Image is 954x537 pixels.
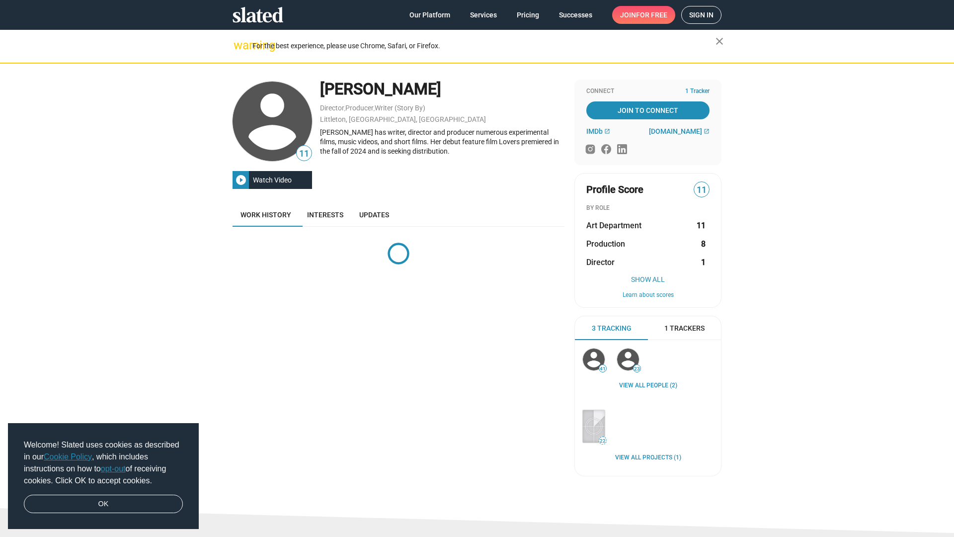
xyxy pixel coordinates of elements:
[586,220,641,231] span: Art Department
[551,6,600,24] a: Successes
[701,239,706,249] strong: 8
[517,6,539,24] span: Pricing
[345,104,374,112] a: Producer
[374,106,375,111] span: ,
[588,101,708,119] span: Join To Connect
[586,88,710,95] div: Connect
[235,174,247,186] mat-icon: play_circle_filled
[24,439,183,487] span: Welcome! Slated uses cookies as described in our , which includes instructions on how to of recei...
[320,128,564,156] div: [PERSON_NAME] has writer, director and producer numerous experimental films, music videos, and sh...
[689,6,714,23] span: Sign in
[586,204,710,212] div: BY ROLE
[636,6,667,24] span: for free
[697,220,706,231] strong: 11
[320,79,564,100] div: [PERSON_NAME]
[649,127,710,135] a: [DOMAIN_NAME]
[8,423,199,530] div: cookieconsent
[586,183,643,196] span: Profile Score
[586,127,610,135] a: IMDb
[559,6,592,24] span: Successes
[234,39,245,51] mat-icon: warning
[375,104,425,112] a: Writer (Story By)
[586,127,603,135] span: IMDb
[249,171,296,189] div: Watch Video
[509,6,547,24] a: Pricing
[586,291,710,299] button: Learn about scores
[462,6,505,24] a: Services
[101,464,126,473] a: opt-out
[297,147,312,161] span: 11
[401,6,458,24] a: Our Platform
[604,128,610,134] mat-icon: open_in_new
[470,6,497,24] span: Services
[704,128,710,134] mat-icon: open_in_new
[694,183,709,197] span: 11
[599,366,606,372] span: 41
[714,35,725,47] mat-icon: close
[44,452,92,461] a: Cookie Policy
[233,171,312,189] button: Watch Video
[685,88,710,95] span: 1 Tracker
[586,239,625,249] span: Production
[615,454,681,462] a: View all Projects (1)
[320,104,344,112] a: Director
[586,257,615,268] span: Director
[320,115,486,123] a: Littleton, [GEOGRAPHIC_DATA], [GEOGRAPHIC_DATA]
[307,211,343,219] span: Interests
[359,211,389,219] span: Updates
[664,324,705,333] span: 1 Trackers
[344,106,345,111] span: ,
[612,6,675,24] a: Joinfor free
[634,366,640,372] span: 23
[620,6,667,24] span: Join
[240,211,291,219] span: Work history
[619,382,677,390] a: View all People (2)
[649,127,702,135] span: [DOMAIN_NAME]
[586,275,710,283] button: Show All
[252,39,715,53] div: For the best experience, please use Chrome, Safari, or Firefox.
[24,495,183,514] a: dismiss cookie message
[599,438,606,444] span: 22
[299,203,351,227] a: Interests
[351,203,397,227] a: Updates
[592,324,632,333] span: 3 Tracking
[233,203,299,227] a: Work history
[586,101,710,119] a: Join To Connect
[409,6,450,24] span: Our Platform
[701,257,706,268] strong: 1
[681,6,721,24] a: Sign in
